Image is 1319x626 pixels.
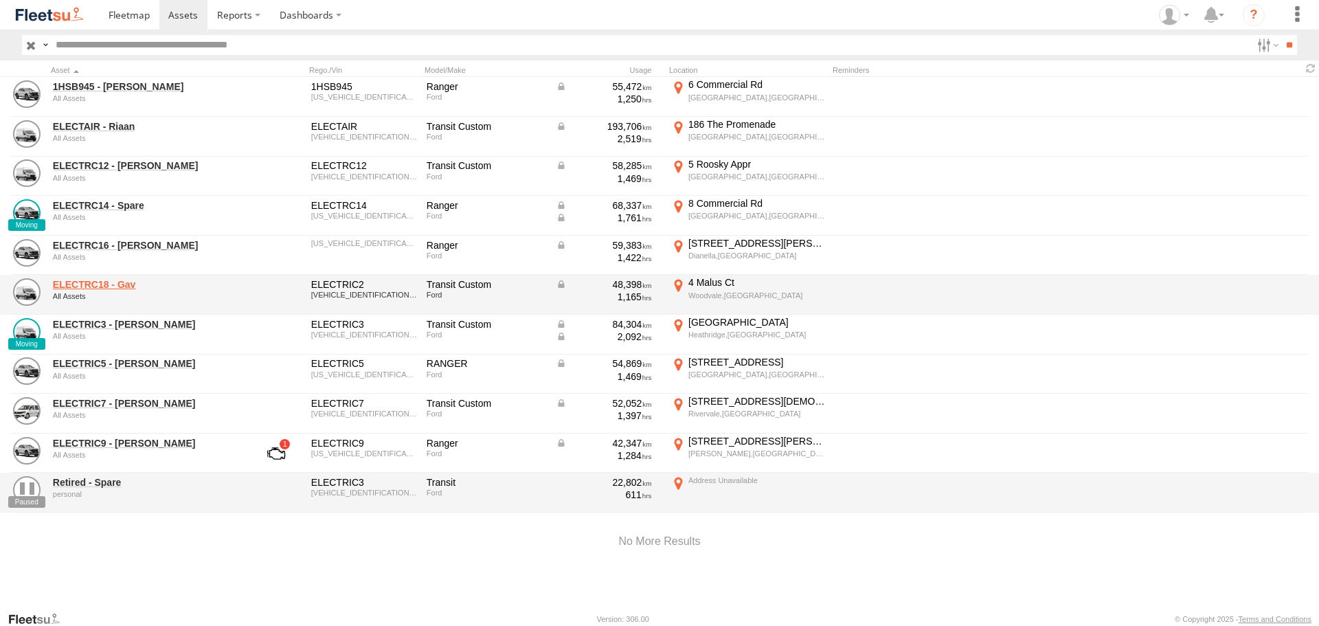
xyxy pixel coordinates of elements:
div: 1,469 [556,172,652,185]
div: Location [669,65,827,75]
div: undefined [53,411,241,419]
div: Ford [427,410,546,418]
img: fleetsu-logo-horizontal.svg [14,5,85,24]
div: undefined [53,253,241,261]
div: ELECTRIC7 [311,397,417,410]
div: Data from Vehicle CANbus [556,397,652,410]
div: undefined [53,490,241,498]
label: Click to View Current Location [669,474,827,511]
div: 4 Malus Ct [688,276,825,289]
div: Data from Vehicle CANbus [556,212,652,224]
div: undefined [53,174,241,182]
a: Retired - Spare [53,476,241,489]
label: Click to View Current Location [669,395,827,432]
div: Ford [427,291,546,299]
i: ? [1243,4,1265,26]
a: ELECTRC12 - [PERSON_NAME] [53,159,241,172]
div: 8 Commercial Rd [688,197,825,210]
div: [GEOGRAPHIC_DATA],[GEOGRAPHIC_DATA] [688,172,825,181]
a: View Asset Details [13,437,41,465]
a: ELECTAIR - Riaan [53,120,241,133]
div: [STREET_ADDRESS][DEMOGRAPHIC_DATA] [688,395,825,407]
div: [STREET_ADDRESS][PERSON_NAME] [688,435,825,447]
div: Ford [427,212,546,220]
a: 1HSB945 - [PERSON_NAME] [53,80,241,93]
label: Click to View Current Location [669,197,827,234]
label: Click to View Current Location [669,316,827,353]
a: View Asset Details [13,318,41,346]
a: ELECTRIC3 - [PERSON_NAME] [53,318,241,331]
div: [PERSON_NAME],[GEOGRAPHIC_DATA] [688,449,825,458]
div: ELECTRIC9 [311,437,417,449]
div: Click to Sort [51,65,243,75]
div: MNAUMAF50FW475764 [311,449,417,458]
div: Ranger [427,437,546,449]
div: Ford [427,370,546,379]
div: undefined [53,292,241,300]
label: Click to View Current Location [669,435,827,472]
div: [GEOGRAPHIC_DATA],[GEOGRAPHIC_DATA] [688,211,825,221]
div: 1,469 [556,370,652,383]
div: undefined [53,213,241,221]
div: 1,250 [556,93,652,105]
div: Data from Vehicle CANbus [556,159,652,172]
div: 1,422 [556,251,652,264]
div: Transit Custom [427,278,546,291]
div: Rivervale,[GEOGRAPHIC_DATA] [688,409,825,418]
div: MNACMEF70PW281940 [311,239,417,247]
label: Search Filter Options [1252,35,1281,55]
div: WF0YXXTTGYMJ86128 [311,291,417,299]
div: WF0YXXTTGYNJ17812 [311,133,417,141]
div: Model/Make [425,65,548,75]
div: 6 Commercial Rd [688,78,825,91]
a: View Asset Details [13,278,41,306]
div: © Copyright 2025 - [1175,615,1311,623]
div: ELECTRIC3 [311,476,417,489]
div: [GEOGRAPHIC_DATA],[GEOGRAPHIC_DATA] [688,93,825,102]
div: MNAUMAF80GW574265 [311,212,417,220]
div: RANGER [427,357,546,370]
a: View Asset with Fault/s [251,437,302,470]
a: View Asset Details [13,239,41,267]
a: ELECTRIC7 - [PERSON_NAME] [53,397,241,410]
div: Data from Vehicle CANbus [556,437,652,449]
div: [STREET_ADDRESS][PERSON_NAME] [688,237,825,249]
div: ELECTRIC5 [311,357,417,370]
div: undefined [53,451,241,459]
div: Data from Vehicle CANbus [556,278,652,291]
div: MNAUMAF50FW514751 [311,370,417,379]
div: 186 The Promenade [688,118,825,131]
div: [GEOGRAPHIC_DATA],[GEOGRAPHIC_DATA] [688,370,825,379]
div: Ranger [427,80,546,93]
div: Woodvale,[GEOGRAPHIC_DATA] [688,291,825,300]
div: Data from Vehicle CANbus [556,199,652,212]
div: ELECTRIC3 [311,318,417,331]
div: Transit Custom [427,159,546,172]
a: ELECTRIC9 - [PERSON_NAME] [53,437,241,449]
div: Transit Custom [427,120,546,133]
div: Ranger [427,239,546,251]
a: View Asset Details [13,120,41,148]
div: Data from Vehicle CANbus [556,331,652,343]
div: Dianella,[GEOGRAPHIC_DATA] [688,251,825,260]
a: ELECTRIC5 - [PERSON_NAME] [53,357,241,370]
div: Ford [427,449,546,458]
div: 1HSB945 [311,80,417,93]
span: Refresh [1303,62,1319,75]
div: Heathridge,[GEOGRAPHIC_DATA] [688,330,825,339]
label: Click to View Current Location [669,78,827,115]
div: WF0YXXTTGYKU87957 [311,410,417,418]
label: Click to View Current Location [669,276,827,313]
a: View Asset Details [13,397,41,425]
label: Click to View Current Location [669,237,827,274]
div: Data from Vehicle CANbus [556,80,652,93]
div: 22,802 [556,476,652,489]
div: Transit [427,476,546,489]
div: Usage [554,65,664,75]
a: ELECTRC16 - [PERSON_NAME] [53,239,241,251]
a: View Asset Details [13,357,41,385]
label: Click to View Current Location [669,118,827,155]
div: undefined [53,134,241,142]
div: Wayne Betts [1154,5,1194,25]
div: Rego./Vin [309,65,419,75]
